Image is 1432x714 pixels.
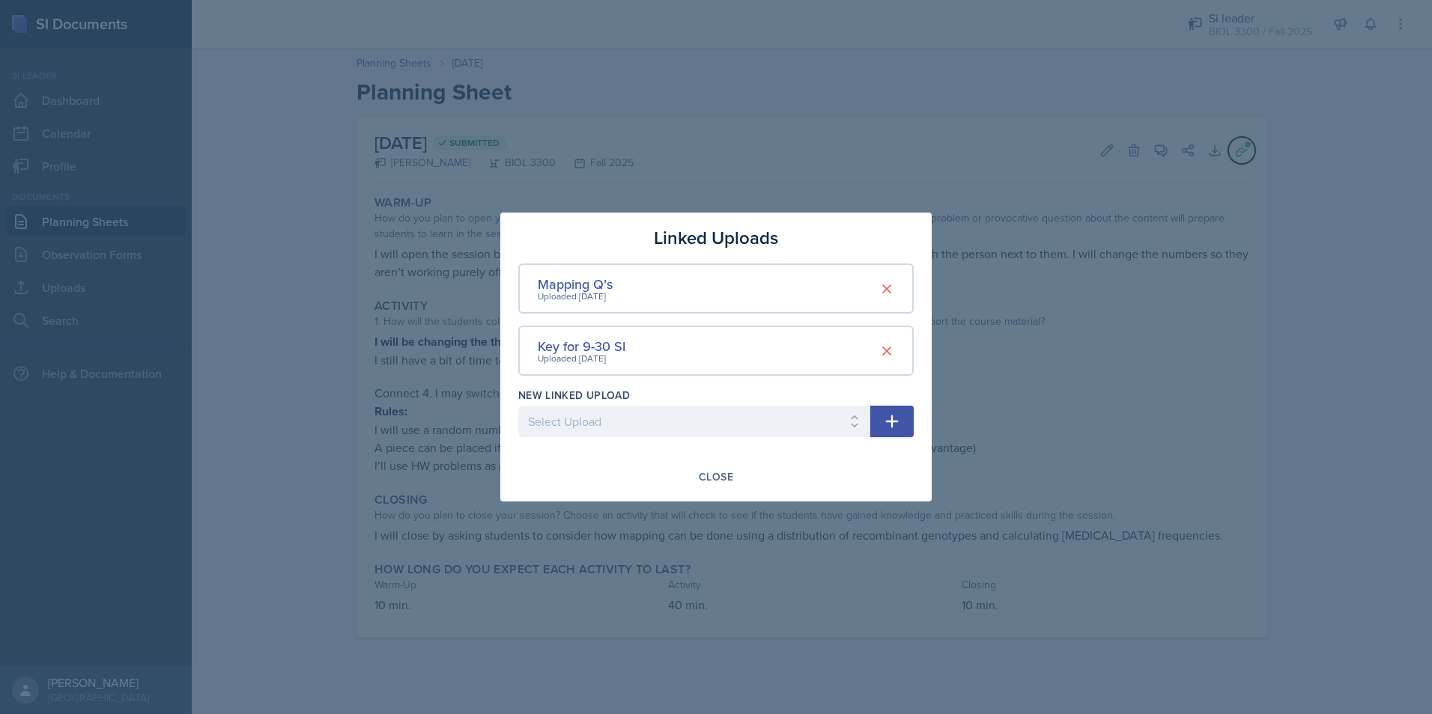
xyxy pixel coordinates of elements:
[518,388,630,403] label: New Linked Upload
[689,464,743,489] button: Close
[538,352,625,365] div: Uploaded [DATE]
[538,290,613,303] div: Uploaded [DATE]
[538,336,625,356] div: Key for 9-30 SI
[699,471,733,483] div: Close
[538,274,613,294] div: Mapping Q’s
[654,225,778,251] h3: Linked Uploads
